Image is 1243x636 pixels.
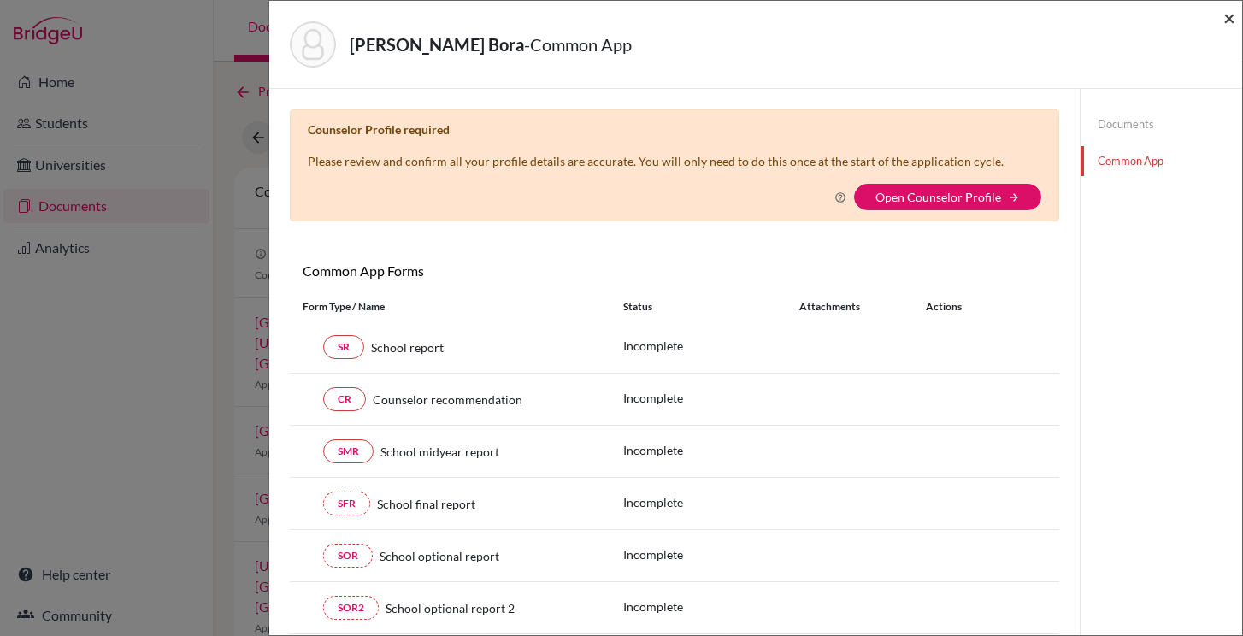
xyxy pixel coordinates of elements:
a: SFR [323,492,370,515]
i: arrow_forward [1008,191,1020,203]
a: SOR2 [323,596,379,620]
a: SOR [323,544,373,568]
p: Incomplete [623,598,799,615]
h6: Common App Forms [290,262,675,279]
span: School midyear report [380,443,499,461]
a: SMR [323,439,374,463]
div: Attachments [799,299,905,315]
span: School final report [377,495,475,513]
p: Incomplete [623,545,799,563]
span: School optional report [380,547,499,565]
p: Incomplete [623,441,799,459]
p: Incomplete [623,389,799,407]
button: Close [1223,8,1235,28]
p: Incomplete [623,493,799,511]
span: × [1223,5,1235,30]
span: School report [371,339,444,356]
strong: [PERSON_NAME] Bora [350,34,524,55]
b: Counselor Profile required [308,122,450,137]
p: Incomplete [623,337,799,355]
div: Actions [905,299,1011,315]
a: Documents [1081,109,1242,139]
span: - Common App [524,34,632,55]
span: Counselor recommendation [373,391,522,409]
button: Open Counselor Profilearrow_forward [854,184,1041,210]
a: SR [323,335,364,359]
span: School optional report 2 [386,599,515,617]
div: Form Type / Name [290,299,610,315]
a: CR [323,387,366,411]
div: Status [623,299,799,315]
a: Open Counselor Profile [875,190,1001,204]
a: Common App [1081,146,1242,176]
p: Please review and confirm all your profile details are accurate. You will only need to do this on... [308,152,1004,170]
